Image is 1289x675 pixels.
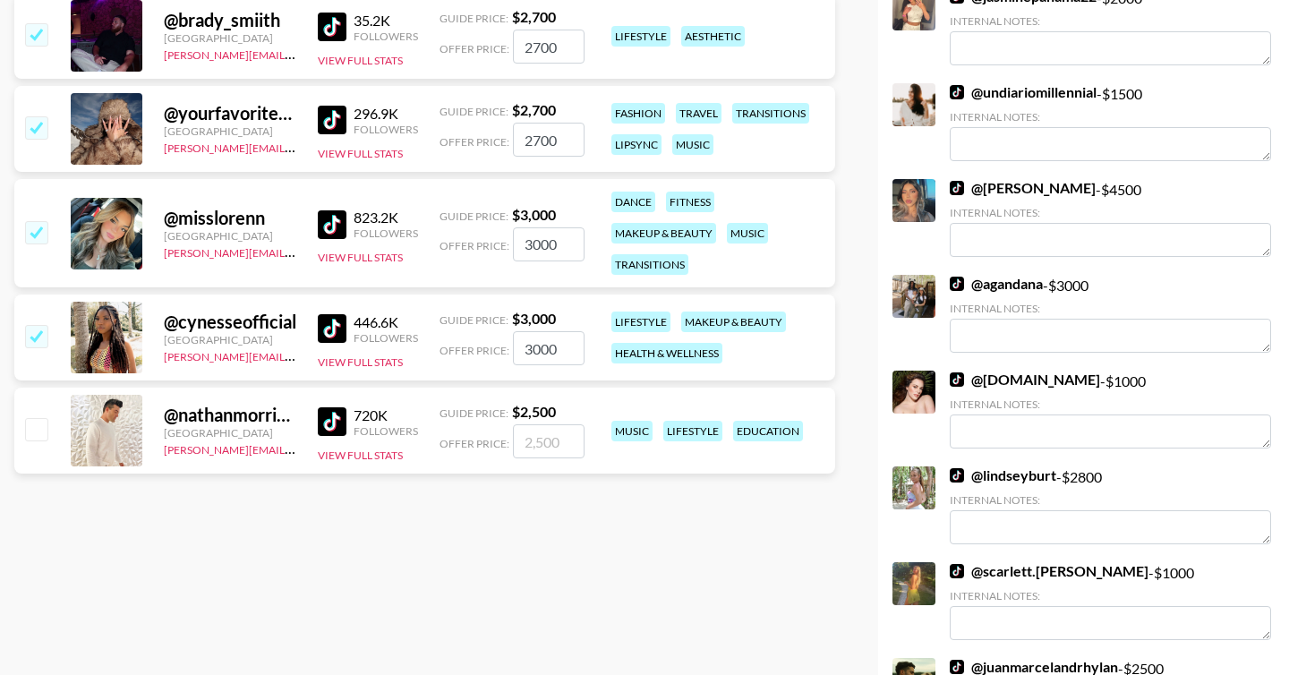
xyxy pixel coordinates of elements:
[164,138,514,155] a: [PERSON_NAME][EMAIL_ADDRESS][PERSON_NAME][DOMAIN_NAME]
[318,355,403,369] button: View Full Stats
[512,206,556,223] strong: $ 3,000
[354,123,418,136] div: Followers
[950,179,1096,197] a: @[PERSON_NAME]
[318,106,346,134] img: TikTok
[164,9,296,31] div: @ brady_smiith
[318,407,346,436] img: TikTok
[354,226,418,240] div: Followers
[354,105,418,123] div: 296.9K
[611,343,722,363] div: health & wellness
[440,105,508,118] span: Guide Price:
[440,344,509,357] span: Offer Price:
[318,147,403,160] button: View Full Stats
[950,275,1271,353] div: - $ 3000
[164,45,514,62] a: [PERSON_NAME][EMAIL_ADDRESS][PERSON_NAME][DOMAIN_NAME]
[611,103,665,124] div: fashion
[950,110,1271,124] div: Internal Notes:
[513,227,585,261] input: 3,000
[950,397,1271,411] div: Internal Notes:
[611,254,688,275] div: transitions
[164,346,514,363] a: [PERSON_NAME][EMAIL_ADDRESS][PERSON_NAME][DOMAIN_NAME]
[164,243,514,260] a: [PERSON_NAME][EMAIL_ADDRESS][PERSON_NAME][DOMAIN_NAME]
[318,210,346,239] img: TikTok
[950,660,964,674] img: TikTok
[512,8,556,25] strong: $ 2,700
[164,102,296,124] div: @ yourfavoriteelbow97
[440,406,508,420] span: Guide Price:
[681,26,745,47] div: aesthetic
[611,421,653,441] div: music
[950,371,1100,389] a: @[DOMAIN_NAME]
[950,206,1271,219] div: Internal Notes:
[663,421,722,441] div: lifestyle
[611,312,670,332] div: lifestyle
[164,311,296,333] div: @ cynesseofficial
[950,589,1271,602] div: Internal Notes:
[950,562,1148,580] a: @scarlett.[PERSON_NAME]
[950,181,964,195] img: TikTok
[440,313,508,327] span: Guide Price:
[950,466,1271,544] div: - $ 2800
[512,310,556,327] strong: $ 3,000
[950,83,1097,101] a: @undiariomillennial
[512,101,556,118] strong: $ 2,700
[672,134,713,155] div: music
[950,371,1271,449] div: - $ 1000
[164,124,296,138] div: [GEOGRAPHIC_DATA]
[950,466,1056,484] a: @lindseyburt
[354,313,418,331] div: 446.6K
[440,209,508,223] span: Guide Price:
[950,275,1043,293] a: @agandana
[950,564,964,578] img: TikTok
[950,468,964,483] img: TikTok
[164,31,296,45] div: [GEOGRAPHIC_DATA]
[440,239,509,252] span: Offer Price:
[354,331,418,345] div: Followers
[950,372,964,387] img: TikTok
[318,251,403,264] button: View Full Stats
[611,223,716,244] div: makeup & beauty
[513,123,585,157] input: 2,700
[318,449,403,462] button: View Full Stats
[950,302,1271,315] div: Internal Notes:
[950,179,1271,257] div: - $ 4500
[318,13,346,41] img: TikTok
[164,229,296,243] div: [GEOGRAPHIC_DATA]
[733,421,803,441] div: education
[164,333,296,346] div: [GEOGRAPHIC_DATA]
[354,30,418,43] div: Followers
[440,12,508,25] span: Guide Price:
[950,14,1271,28] div: Internal Notes:
[681,312,786,332] div: makeup & beauty
[354,12,418,30] div: 35.2K
[950,277,964,291] img: TikTok
[513,331,585,365] input: 3,000
[354,209,418,226] div: 823.2K
[513,424,585,458] input: 2,500
[318,54,403,67] button: View Full Stats
[513,30,585,64] input: 2,700
[354,424,418,438] div: Followers
[164,404,296,426] div: @ nathanmorrismusic
[440,42,509,56] span: Offer Price:
[611,26,670,47] div: lifestyle
[611,192,655,212] div: dance
[354,406,418,424] div: 720K
[727,223,768,244] div: music
[950,83,1271,161] div: - $ 1500
[164,426,296,440] div: [GEOGRAPHIC_DATA]
[611,134,662,155] div: lipsync
[732,103,809,124] div: transitions
[950,493,1271,507] div: Internal Notes:
[318,314,346,343] img: TikTok
[440,135,509,149] span: Offer Price:
[666,192,714,212] div: fitness
[164,207,296,229] div: @ misslorenn
[440,437,509,450] span: Offer Price:
[950,562,1271,640] div: - $ 1000
[164,440,514,457] a: [PERSON_NAME][EMAIL_ADDRESS][PERSON_NAME][DOMAIN_NAME]
[512,403,556,420] strong: $ 2,500
[676,103,721,124] div: travel
[950,85,964,99] img: TikTok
